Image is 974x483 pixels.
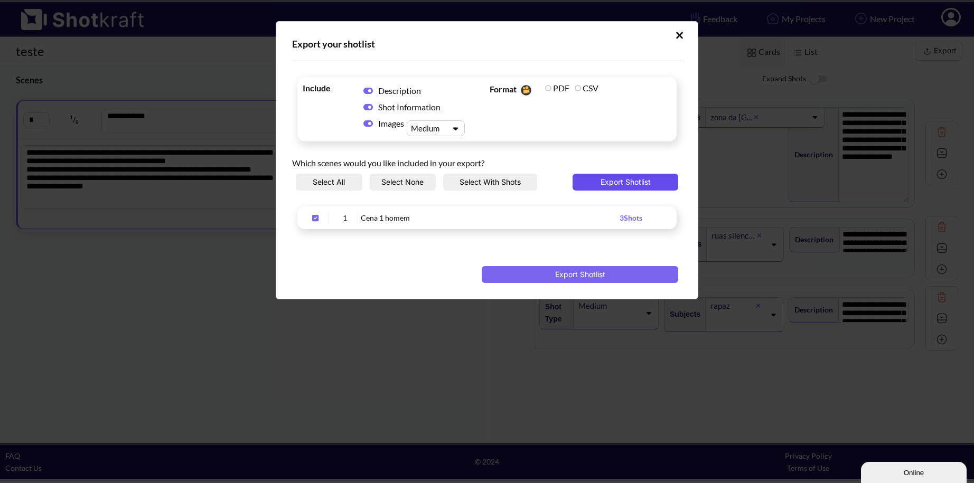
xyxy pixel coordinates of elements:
[361,212,620,224] div: Cena 1 homem
[518,82,533,98] img: Camera Icon
[575,83,598,93] label: CSV
[545,83,569,93] label: PDF
[573,174,678,191] button: Export Shotlist
[378,86,421,96] span: Description
[490,82,542,98] span: Format
[620,213,642,222] span: 3 Shots
[482,266,678,283] button: Export Shotlist
[332,212,358,224] div: 1
[296,174,362,191] button: Select All
[861,460,969,483] iframe: chat widget
[443,174,537,191] button: Select With Shots
[292,37,682,50] div: Export your shotlist
[292,147,682,174] div: Which scenes would you like included in your export?
[370,174,436,191] button: Select None
[303,82,355,93] span: Include
[378,102,441,112] span: Shot Information
[378,118,407,129] span: Images
[276,21,698,299] div: Upload Script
